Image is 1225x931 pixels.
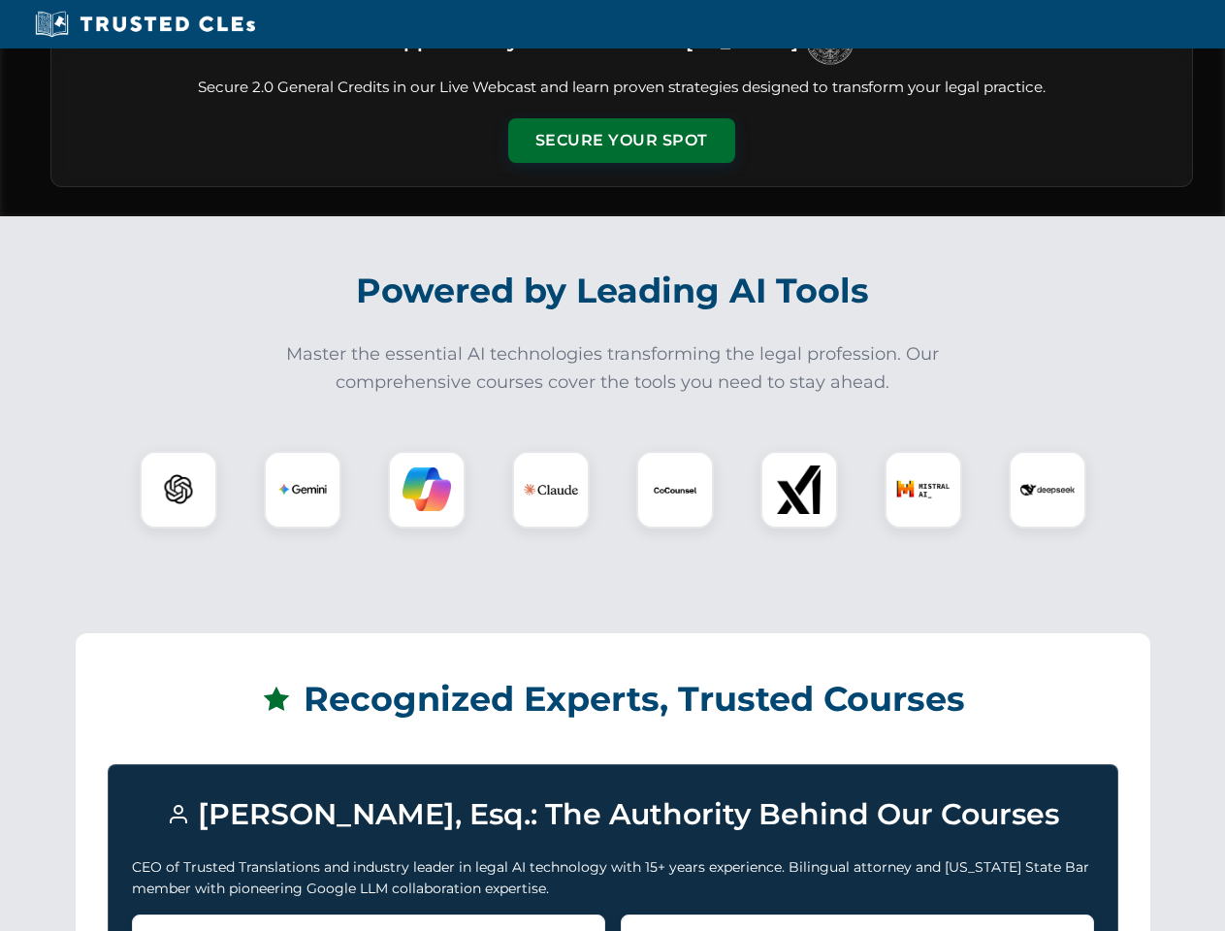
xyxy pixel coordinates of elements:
[132,856,1094,900] p: CEO of Trusted Translations and industry leader in legal AI technology with 15+ years experience....
[636,451,714,529] div: CoCounsel
[108,665,1118,733] h2: Recognized Experts, Trusted Courses
[403,465,451,514] img: Copilot Logo
[132,788,1094,841] h3: [PERSON_NAME], Esq.: The Authority Behind Our Courses
[896,463,951,517] img: Mistral AI Logo
[150,462,207,518] img: ChatGPT Logo
[885,451,962,529] div: Mistral AI
[651,465,699,514] img: CoCounsel Logo
[278,465,327,514] img: Gemini Logo
[75,77,1169,99] p: Secure 2.0 General Credits in our Live Webcast and learn proven strategies designed to transform ...
[1020,463,1075,517] img: DeepSeek Logo
[508,118,735,163] button: Secure Your Spot
[760,451,838,529] div: xAI
[29,10,261,39] img: Trusted CLEs
[388,451,466,529] div: Copilot
[775,465,823,514] img: xAI Logo
[76,257,1150,325] h2: Powered by Leading AI Tools
[1009,451,1086,529] div: DeepSeek
[140,451,217,529] div: ChatGPT
[512,451,590,529] div: Claude
[524,463,578,517] img: Claude Logo
[274,340,952,397] p: Master the essential AI technologies transforming the legal profession. Our comprehensive courses...
[264,451,341,529] div: Gemini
